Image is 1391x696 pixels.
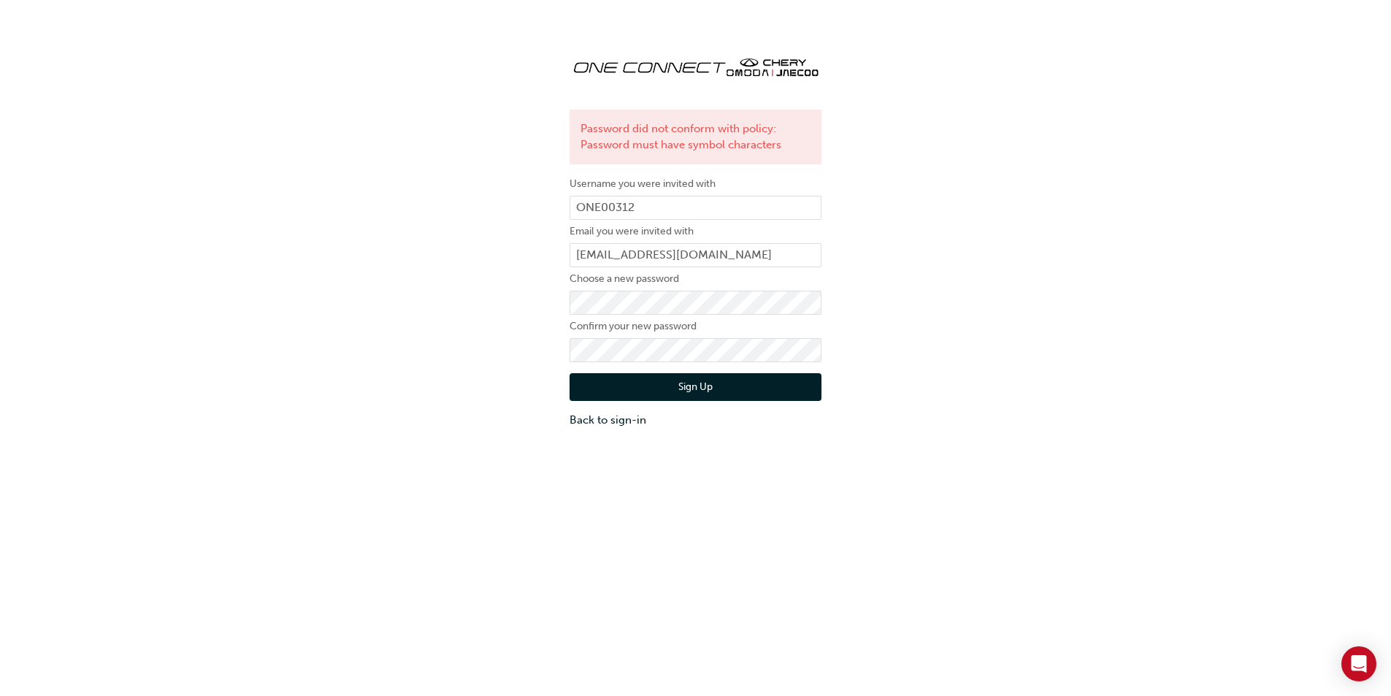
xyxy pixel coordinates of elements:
div: Password did not conform with policy: Password must have symbol characters [570,110,821,164]
label: Email you were invited with [570,223,821,240]
label: Choose a new password [570,270,821,288]
input: Username [570,196,821,221]
img: oneconnect [570,44,821,88]
a: Back to sign-in [570,412,821,429]
div: Open Intercom Messenger [1341,646,1376,681]
label: Confirm your new password [570,318,821,335]
button: Sign Up [570,373,821,401]
label: Username you were invited with [570,175,821,193]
